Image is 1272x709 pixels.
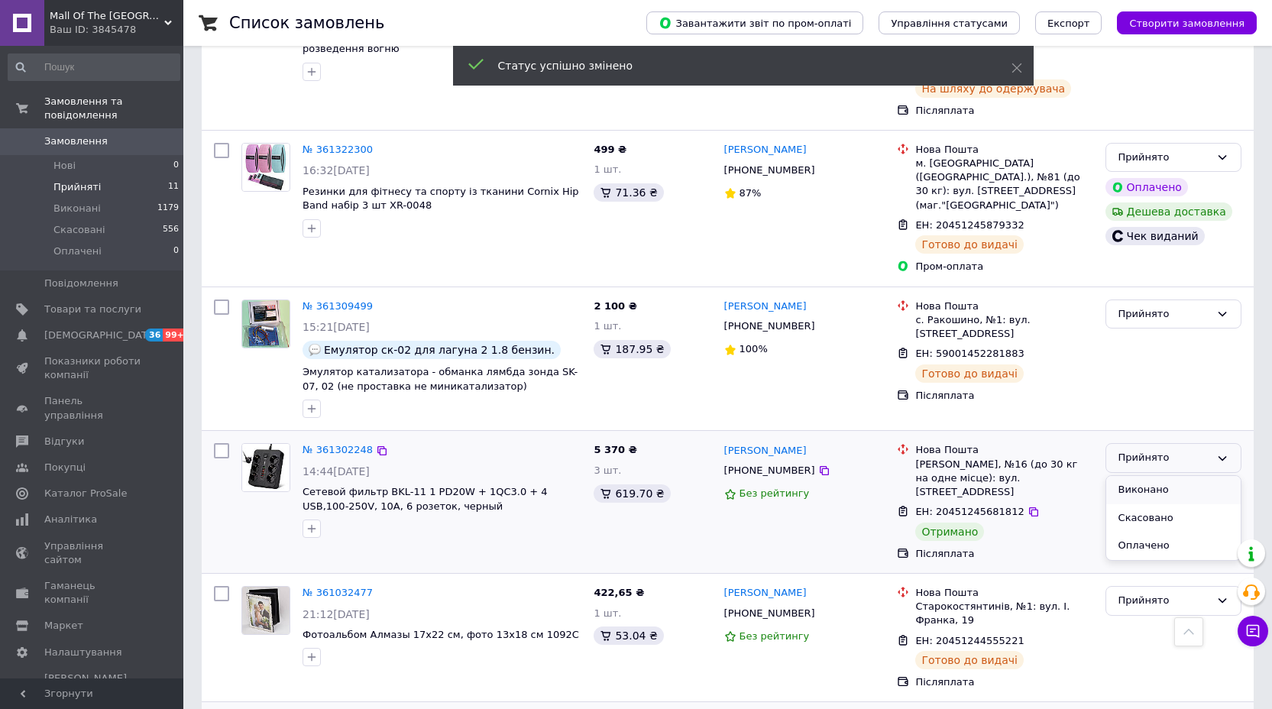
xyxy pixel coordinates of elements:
[53,159,76,173] span: Нові
[1047,18,1090,29] span: Експорт
[721,461,818,481] div: [PHONE_NUMBER]
[724,299,807,314] a: [PERSON_NAME]
[1105,178,1188,196] div: Оплачено
[44,579,141,607] span: Гаманець компанії
[659,16,851,30] span: Завантажити звіт по пром-оплаті
[324,344,555,356] span: Емулятор ск-02 для лагуна 2 1.8 бензин.
[891,18,1008,29] span: Управління статусами
[44,303,141,316] span: Товари та послуги
[1129,18,1244,29] span: Створити замовлення
[915,219,1024,231] span: ЕН: 20451245879332
[44,513,97,526] span: Аналітика
[915,104,1092,118] div: Післяплата
[594,444,636,455] span: 5 370 ₴
[498,58,973,73] div: Статус успішно змінено
[44,435,84,448] span: Відгуки
[168,180,179,194] span: 11
[44,539,141,567] span: Управління сайтом
[8,53,180,81] input: Пошук
[721,604,818,623] div: [PHONE_NUMBER]
[646,11,863,34] button: Завантажити звіт по пром-оплаті
[721,160,818,180] div: [PHONE_NUMBER]
[53,202,101,215] span: Виконані
[44,95,183,122] span: Замовлення та повідомлення
[53,223,105,237] span: Скасовані
[242,444,290,491] img: Фото товару
[309,344,321,356] img: :speech_balloon:
[303,465,370,478] span: 14:44[DATE]
[594,484,670,503] div: 619.70 ₴
[915,600,1092,627] div: Старокостянтинів, №1: вул. І. Франка, 19
[594,607,621,619] span: 1 шт.
[594,465,621,476] span: 3 шт.
[915,348,1024,359] span: ЕН: 59001452281883
[303,321,370,333] span: 15:21[DATE]
[740,343,768,354] span: 100%
[53,180,101,194] span: Прийняті
[303,164,370,176] span: 16:32[DATE]
[594,626,663,645] div: 53.04 ₴
[594,144,626,155] span: 499 ₴
[740,487,810,499] span: Без рейтингу
[1102,17,1257,28] a: Створити замовлення
[303,366,578,392] span: Эмулятор катализатора - обманка лямбда зонда SK-07, 02 (не проставка не миникатализатор)
[594,320,621,332] span: 1 шт.
[1106,504,1241,533] li: Скасовано
[594,183,663,202] div: 71.36 ₴
[303,486,548,512] a: Сетевой фильтр BKL-11 1 PD20W + 1QC3.0 + 4 USB,100-250V, 10А, 6 розеток, черный
[241,443,290,492] a: Фото товару
[740,187,762,199] span: 87%
[1118,150,1210,166] div: Прийнято
[173,244,179,258] span: 0
[594,163,621,175] span: 1 шт.
[243,144,289,191] img: Фото товару
[50,9,164,23] span: Mall Of The Ukraine
[241,143,290,192] a: Фото товару
[915,313,1092,341] div: с. Ракошино, №1: вул. [STREET_ADDRESS]
[303,587,373,598] a: № 361032477
[915,157,1092,212] div: м. [GEOGRAPHIC_DATA] ([GEOGRAPHIC_DATA].), №81 (до 30 кг): вул. [STREET_ADDRESS] (маг."[GEOGRAPHI...
[915,364,1024,383] div: Готово до видачі
[44,619,83,633] span: Маркет
[44,277,118,290] span: Повідомлення
[915,523,984,541] div: Отримано
[44,461,86,474] span: Покупці
[915,299,1092,313] div: Нова Пошта
[44,134,108,148] span: Замовлення
[229,14,384,32] h1: Список замовлень
[724,444,807,458] a: [PERSON_NAME]
[241,586,290,635] a: Фото товару
[915,458,1092,500] div: [PERSON_NAME], №16 (до 30 кг на одне місце): вул. [STREET_ADDRESS]
[1118,593,1210,609] div: Прийнято
[594,300,636,312] span: 2 100 ₴
[879,11,1020,34] button: Управління статусами
[242,300,290,348] img: Фото товару
[915,143,1092,157] div: Нова Пошта
[724,586,807,601] a: [PERSON_NAME]
[1105,227,1205,245] div: Чек виданий
[157,202,179,215] span: 1179
[303,444,373,455] a: № 361302248
[1238,616,1268,646] button: Чат з покупцем
[915,389,1092,403] div: Післяплата
[303,608,370,620] span: 21:12[DATE]
[915,586,1092,600] div: Нова Пошта
[303,186,579,212] a: Резинки для фітнесу та спорту із тканини Cornix Hip Band набір 3 шт XR-0048
[303,629,579,640] a: Фотоальбом Алмазы 17х22 см, фото 13х18 см 1092C
[1105,202,1232,221] div: Дешева доставка
[1118,450,1210,466] div: Прийнято
[594,340,670,358] div: 187.95 ₴
[303,144,373,155] a: № 361322300
[44,646,122,659] span: Налаштування
[242,587,290,634] img: Фото товару
[163,223,179,237] span: 556
[740,630,810,642] span: Без рейтингу
[1117,11,1257,34] button: Створити замовлення
[915,547,1092,561] div: Післяплата
[915,506,1024,517] span: ЕН: 20451245681812
[1106,532,1241,560] li: Оплачено
[915,235,1024,254] div: Готово до видачі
